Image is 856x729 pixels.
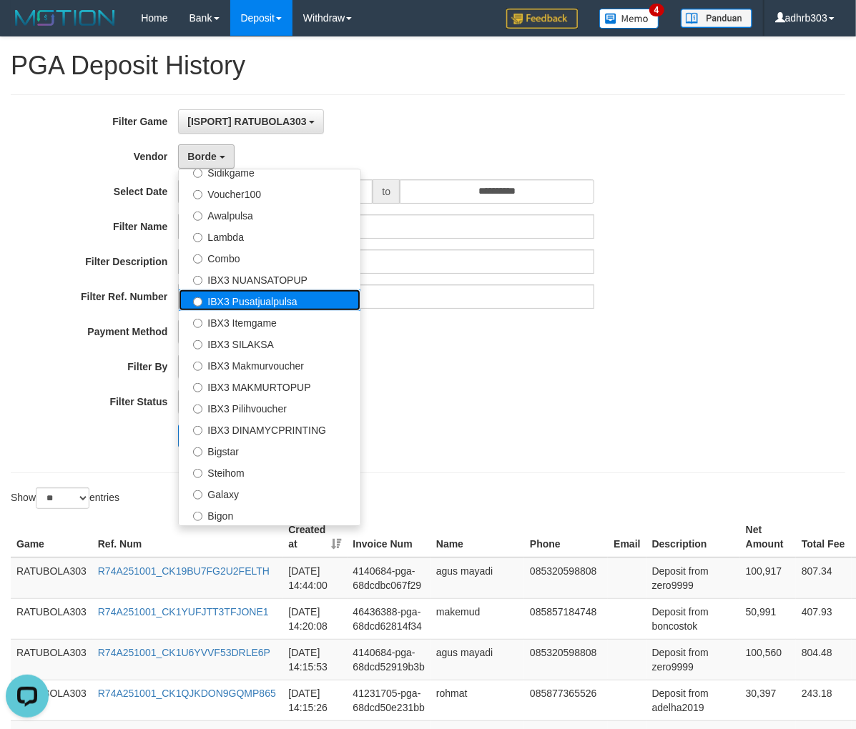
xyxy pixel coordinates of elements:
th: Phone [524,517,608,557]
input: IBX3 Itemgame [193,319,202,328]
img: panduan.png [681,9,752,28]
a: R74A251001_CK1YUFJTT3TFJONE1 [98,606,269,618]
label: Bigon [179,504,360,525]
th: Net Amount [740,517,796,557]
input: IBX3 Pusatjualpulsa [193,297,202,307]
th: Name [431,517,524,557]
td: 30,397 [740,680,796,720]
input: IBX3 DINAMYCPRINTING [193,426,202,435]
label: IBX3 Pilihvoucher [179,397,360,418]
td: [DATE] 14:15:26 [282,680,347,720]
span: Borde [187,151,216,162]
th: Created at: activate to sort column ascending [282,517,347,557]
select: Showentries [36,487,89,509]
span: to [373,179,400,204]
label: Show entries [11,487,119,509]
td: 085320598808 [524,557,608,599]
input: Awalpulsa [193,212,202,221]
td: 804.48 [796,639,852,680]
span: 4 [649,4,664,16]
h1: PGA Deposit History [11,51,845,80]
img: Feedback.jpg [506,9,578,29]
label: IBX3 Pusatjualpulsa [179,289,360,311]
a: R74A251001_CK19BU7FG2U2FELTH [98,565,270,577]
td: 4140684-pga-68dcd52919b3b [348,639,431,680]
th: Email [608,517,646,557]
th: Invoice Num [348,517,431,557]
a: R74A251001_CK1U6YVVF53DRLE6P [98,647,270,658]
td: 100,917 [740,557,796,599]
label: Steihom [179,461,360,482]
td: 46436388-pga-68dcd62814f34 [348,598,431,639]
input: IBX3 SILAKSA [193,340,202,349]
label: Combo [179,247,360,268]
img: MOTION_logo.png [11,7,119,29]
img: Button%20Memo.svg [599,9,659,29]
input: Voucher100 [193,190,202,199]
td: [DATE] 14:20:08 [282,598,347,639]
button: [ISPORT] RATUBOLA303 [178,109,324,134]
th: Ref. Num [92,517,283,557]
label: Lambda [179,225,360,247]
span: [ISPORT] RATUBOLA303 [187,116,306,127]
td: [DATE] 14:15:53 [282,639,347,680]
input: Combo [193,254,202,264]
td: agus mayadi [431,557,524,599]
td: RATUBOLA303 [11,639,92,680]
td: 243.18 [796,680,852,720]
input: IBX3 Pilihvoucher [193,405,202,414]
label: IBX3 DINAMYCPRINTING [179,418,360,440]
td: Deposit from adelha2019 [646,680,740,720]
td: [DATE] 14:44:00 [282,557,347,599]
td: 085877365526 [524,680,608,720]
label: IBX3 MAKMURTOPUP [179,375,360,397]
label: Sidikgame [179,161,360,182]
button: Borde [178,144,234,169]
button: Open LiveChat chat widget [6,6,49,49]
td: 41231705-pga-68dcd50e231bb [348,680,431,720]
input: Steihom [193,469,202,478]
th: Game [11,517,92,557]
label: IBX3 SILAKSA [179,332,360,354]
td: Deposit from zero9999 [646,639,740,680]
input: Lambda [193,233,202,242]
label: Galaxy [179,482,360,504]
label: Bigstar [179,440,360,461]
td: rohmat [431,680,524,720]
input: IBX3 NUANSATOPUP [193,276,202,285]
td: 50,991 [740,598,796,639]
input: Bigon [193,512,202,521]
input: Bigstar [193,447,202,457]
label: IBX3 Itemgame [179,311,360,332]
input: Galaxy [193,490,202,500]
td: RATUBOLA303 [11,598,92,639]
input: Sidikgame [193,169,202,178]
td: 407.93 [796,598,852,639]
label: IBX3 Makmurvoucher [179,354,360,375]
input: IBX3 Makmurvoucher [193,362,202,371]
td: 807.34 [796,557,852,599]
th: Total Fee [796,517,852,557]
th: Description [646,517,740,557]
td: Deposit from zero9999 [646,557,740,599]
td: agus mayadi [431,639,524,680]
label: Voucher100 [179,182,360,204]
td: Deposit from boncostok [646,598,740,639]
td: 4140684-pga-68dcdbc067f29 [348,557,431,599]
td: 100,560 [740,639,796,680]
input: IBX3 MAKMURTOPUP [193,383,202,392]
a: R74A251001_CK1QJKDON9GQMP865 [98,688,276,699]
td: 085320598808 [524,639,608,680]
td: RATUBOLA303 [11,557,92,599]
label: IBX3 NUANSATOPUP [179,268,360,289]
td: makemud [431,598,524,639]
td: 085857184748 [524,598,608,639]
label: Awalpulsa [179,204,360,225]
